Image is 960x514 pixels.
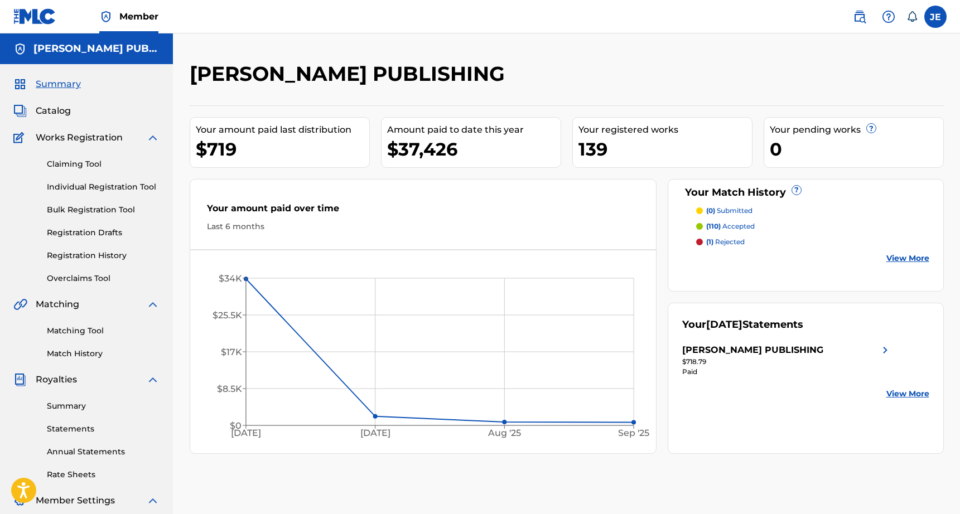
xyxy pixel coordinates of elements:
[47,181,160,193] a: Individual Registration Tool
[696,237,929,247] a: (1) rejected
[706,237,713,246] span: (1)
[47,204,160,216] a: Bulk Registration Tool
[196,137,369,162] div: $719
[47,400,160,412] a: Summary
[682,343,892,377] a: [PERSON_NAME] PUBLISHINGright chevron icon$718.79Paid
[119,10,158,23] span: Member
[47,158,160,170] a: Claiming Tool
[886,388,929,400] a: View More
[578,137,752,162] div: 139
[146,373,160,386] img: expand
[212,310,242,321] tspan: $25.5K
[886,253,929,264] a: View More
[207,202,640,221] div: Your amount paid over time
[904,460,960,514] iframe: Chat Widget
[13,8,56,25] img: MLC Logo
[33,42,160,55] h5: JUDAH EARL PUBLISHING
[229,420,241,431] tspan: $0
[146,131,160,144] img: expand
[706,222,721,230] span: (110)
[218,273,242,284] tspan: $34K
[146,298,160,311] img: expand
[13,494,27,507] img: Member Settings
[47,250,160,261] a: Registration History
[360,428,390,439] tspan: [DATE]
[706,221,755,231] p: accepted
[13,77,81,91] a: SummarySummary
[220,347,242,357] tspan: $17K
[13,298,27,311] img: Matching
[216,384,242,394] tspan: $8.5K
[47,348,160,360] a: Match History
[190,61,510,86] h2: [PERSON_NAME] PUBLISHING
[906,11,918,22] div: Notifications
[618,428,649,439] tspan: Sep '25
[230,428,260,439] tspan: [DATE]
[13,104,71,118] a: CatalogCatalog
[47,423,160,435] a: Statements
[47,325,160,337] a: Matching Tool
[682,357,892,367] div: $718.79
[36,298,79,311] span: Matching
[706,318,742,331] span: [DATE]
[877,6,900,28] div: Help
[99,10,113,23] img: Top Rightsholder
[47,227,160,239] a: Registration Drafts
[36,373,77,386] span: Royalties
[47,469,160,481] a: Rate Sheets
[146,494,160,507] img: expand
[682,185,929,200] div: Your Match History
[387,137,561,162] div: $37,426
[13,104,27,118] img: Catalog
[13,77,27,91] img: Summary
[207,221,640,232] div: Last 6 months
[696,221,929,231] a: (110) accepted
[682,367,892,377] div: Paid
[848,6,871,28] a: Public Search
[13,131,28,144] img: Works Registration
[882,10,895,23] img: help
[47,446,160,458] a: Annual Statements
[36,77,81,91] span: Summary
[867,124,876,133] span: ?
[13,373,27,386] img: Royalties
[13,42,27,56] img: Accounts
[387,123,561,137] div: Amount paid to date this year
[879,343,892,357] img: right chevron icon
[36,104,71,118] span: Catalog
[36,494,115,507] span: Member Settings
[706,206,752,216] p: submitted
[488,428,521,439] tspan: Aug '25
[47,273,160,284] a: Overclaims Tool
[770,137,943,162] div: 0
[853,10,866,23] img: search
[578,123,752,137] div: Your registered works
[196,123,369,137] div: Your amount paid last distribution
[924,6,947,28] div: User Menu
[706,237,745,247] p: rejected
[696,206,929,216] a: (0) submitted
[792,186,801,195] span: ?
[706,206,715,215] span: (0)
[682,343,823,357] div: [PERSON_NAME] PUBLISHING
[682,317,803,332] div: Your Statements
[36,131,123,144] span: Works Registration
[770,123,943,137] div: Your pending works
